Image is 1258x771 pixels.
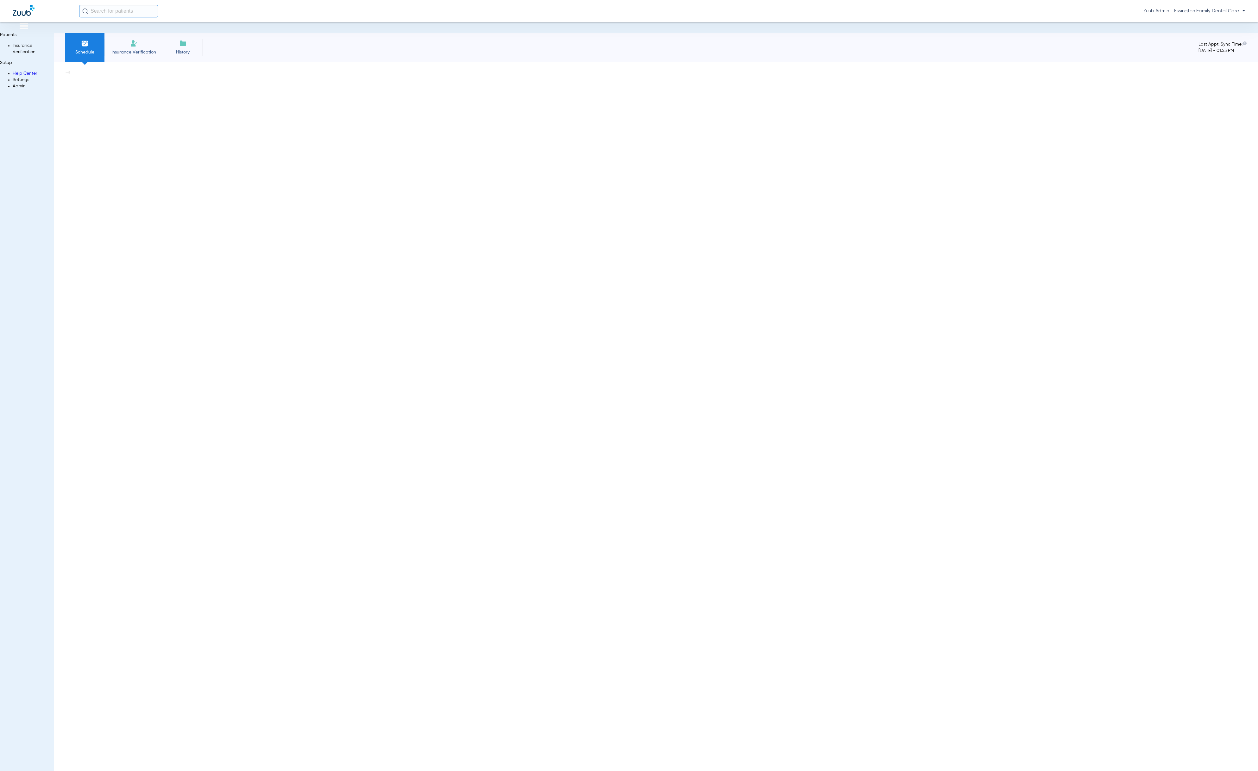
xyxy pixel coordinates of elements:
[1198,48,1234,53] span: [DATE] - 01:53 PM
[130,40,138,47] img: Manual Insurance Verification
[79,5,158,17] input: Search for patients
[1143,8,1245,14] span: Zuub Admin - Essington Family Dental Care
[13,84,26,88] span: Admin
[13,43,35,54] span: Insurance Verification
[70,49,100,55] span: Schedule
[1242,41,1247,46] img: last sync help info
[13,5,35,16] img: Zuub Logo
[13,71,37,76] a: Help Center
[13,78,29,82] span: Settings
[179,40,187,47] img: History
[109,49,158,55] span: Insurance Verification
[81,40,89,47] img: Schedule
[19,22,29,30] img: hamburger-icon
[82,8,88,14] img: Search Icon
[168,49,198,55] span: History
[1198,42,1242,47] span: Last Appt. Sync Time:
